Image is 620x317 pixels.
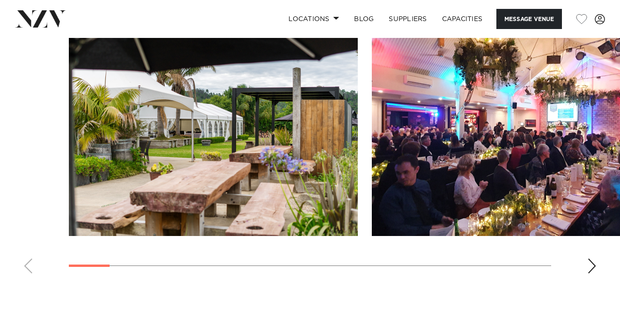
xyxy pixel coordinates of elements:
a: SUPPLIERS [381,9,434,29]
a: Capacities [435,9,490,29]
a: Locations [281,9,347,29]
a: BLOG [347,9,381,29]
button: Message Venue [496,9,562,29]
img: nzv-logo.png [15,10,66,27]
swiper-slide: 1 / 19 [69,24,358,236]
